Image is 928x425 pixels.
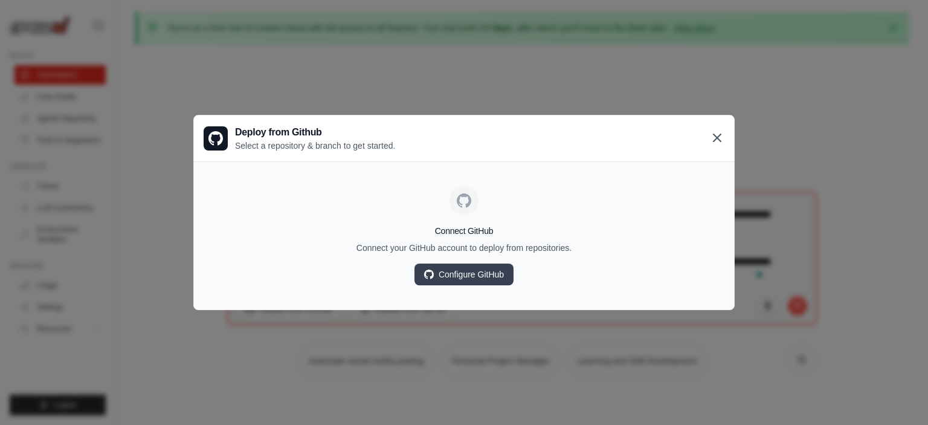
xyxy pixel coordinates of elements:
[204,242,724,254] p: Connect your GitHub account to deploy from repositories.
[235,125,395,140] h3: Deploy from Github
[868,367,928,425] iframe: Chat Widget
[414,264,514,285] a: Configure GitHub
[235,140,395,152] p: Select a repository & branch to get started.
[204,225,724,237] h4: Connect GitHub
